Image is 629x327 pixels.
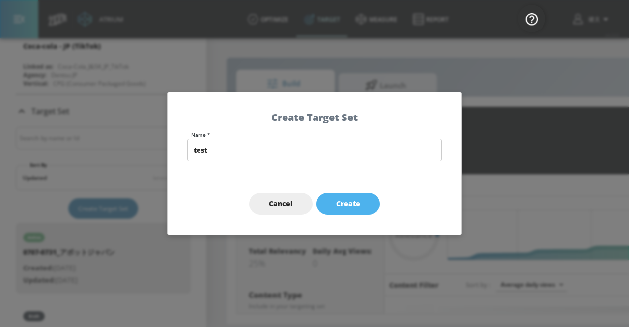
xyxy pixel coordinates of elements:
[269,198,293,210] span: Cancel
[187,112,442,122] h5: Create Target Set
[518,5,545,32] button: Open Resource Center
[316,193,380,215] button: Create
[191,132,442,137] label: Name *
[336,198,360,210] span: Create
[249,193,313,215] button: Cancel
